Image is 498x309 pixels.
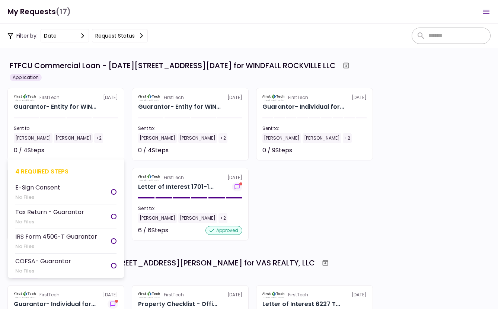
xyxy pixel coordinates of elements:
[209,146,242,155] div: Not started
[262,300,340,309] div: Letter of Interest 6227 Thompson Road
[262,94,285,101] img: Partner logo
[15,257,71,266] div: COFSA- Guarantor
[138,146,169,155] div: 0 / 4 Steps
[14,94,36,101] img: Partner logo
[288,292,308,298] div: FirstTech
[7,29,148,42] div: Filter by:
[343,133,352,143] div: +2
[138,226,168,235] div: 6 / 6 Steps
[84,146,118,155] div: Not started
[164,94,184,101] div: FirstTech
[477,3,495,21] button: Open menu
[138,205,242,212] div: Sent to:
[333,146,367,155] div: Not started
[14,292,118,298] div: [DATE]
[262,133,301,143] div: [PERSON_NAME]
[14,125,118,132] div: Sent to:
[218,133,227,143] div: +2
[319,256,332,270] button: Archive workflow
[15,167,116,176] div: 4 required steps
[138,292,242,298] div: [DATE]
[92,29,148,42] button: Request status
[39,94,60,101] div: FirstTech
[10,74,42,81] div: Application
[14,292,36,298] img: Partner logo
[232,182,242,191] button: show-messages
[15,207,84,217] div: Tax Return - Guarantor
[262,292,367,298] div: [DATE]
[15,194,60,201] div: No Files
[138,125,242,132] div: Sent to:
[15,267,71,275] div: No Files
[164,292,184,298] div: FirstTech
[262,125,367,132] div: Sent to:
[138,102,221,111] div: Guarantor- Entity for WINDFALL ROCKVILLE LLC Windfall MD Holding, LLC
[39,292,60,298] div: FirstTech
[94,133,103,143] div: +2
[288,94,308,101] div: FirstTech
[44,32,57,40] div: date
[262,292,285,298] img: Partner logo
[14,133,52,143] div: [PERSON_NAME]
[138,213,177,223] div: [PERSON_NAME]
[138,182,214,191] div: Letter of Interest 1701-1765 Rockville Pike
[15,218,84,226] div: No Files
[14,102,96,111] div: Guarantor- Entity for WINDFALL ROCKVILLE LLC Windfall Rockville Holding LLC
[303,133,341,143] div: [PERSON_NAME]
[138,94,242,101] div: [DATE]
[218,213,227,223] div: +2
[15,243,97,250] div: No Files
[56,4,71,19] span: (17)
[15,232,97,241] div: IRS Form 4506-T Guarantor
[41,29,89,42] button: date
[14,94,118,101] div: [DATE]
[262,146,292,155] div: 0 / 9 Steps
[339,59,353,72] button: Archive workflow
[14,146,44,155] div: 0 / 4 Steps
[138,174,161,181] img: Partner logo
[138,94,161,101] img: Partner logo
[164,174,184,181] div: FirstTech
[138,292,161,298] img: Partner logo
[262,94,367,101] div: [DATE]
[108,300,118,309] button: show-messages
[14,300,96,309] div: Guarantor- Individual for VAS REALTY, LLC Vardhaman Bawari
[10,257,315,268] div: FTFCU Commercial Loan - [STREET_ADDRESS][PERSON_NAME] for VAS REALTY, LLC
[54,133,93,143] div: [PERSON_NAME]
[10,60,336,71] div: FTFCU Commercial Loan - [DATE][STREET_ADDRESS][DATE] for WINDFALL ROCKVILLE LLC
[178,213,217,223] div: [PERSON_NAME]
[178,133,217,143] div: [PERSON_NAME]
[138,133,177,143] div: [PERSON_NAME]
[262,102,344,111] div: Guarantor- Individual for WINDFALL ROCKVILLE LLC Eddie Ni
[138,300,217,309] div: Property Checklist - Office Retail for VAS REALTY, LLC 6227 Thompson Road
[15,183,60,192] div: E-Sign Consent
[205,226,242,235] div: approved
[138,174,242,181] div: [DATE]
[7,4,71,19] h1: My Requests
